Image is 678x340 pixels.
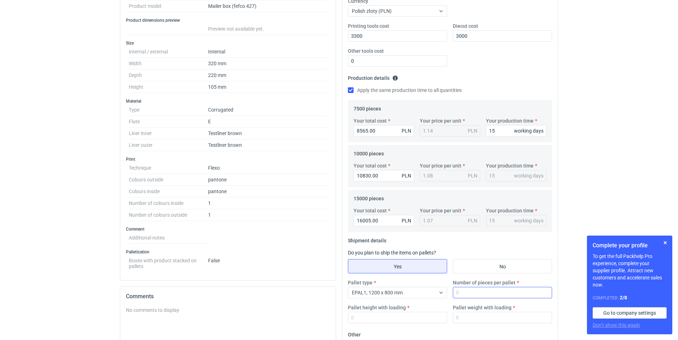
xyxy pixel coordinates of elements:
[354,148,384,156] legend: 10000 pieces
[208,58,327,69] dd: 320 mm
[348,235,386,243] legend: Shipment details
[348,22,389,30] label: Printing tools cost
[453,287,552,298] input: 0
[453,279,515,286] label: Number of pieces per pallet
[354,103,381,112] legend: 7500 pieces
[129,128,208,139] dt: Liner inner
[468,217,477,224] div: PLN
[129,116,208,128] dt: Flute
[129,58,208,69] dt: Width
[352,8,392,14] span: Polish złoty (PLN)
[593,321,640,329] button: Don’t show this again
[208,116,327,128] dd: E
[348,30,447,42] input: 0
[129,139,208,151] dt: Liner outer
[514,217,544,224] div: working days
[348,312,447,323] input: 0
[208,26,264,32] span: Preview not available yet.
[126,249,330,255] h3: Palletization
[129,255,208,269] dt: Boxes with product stacked on pallets
[208,139,327,151] dd: Testliner brown
[129,104,208,116] dt: Type
[402,217,411,224] div: PLN
[208,0,327,12] dd: Mailer box (fefco 427)
[129,209,208,221] dt: Number of colours outside
[129,46,208,58] dt: Internal / external
[348,250,436,256] label: Do you plan to ship the items on pallets?
[129,197,208,209] dt: Number of colours inside
[129,186,208,197] dt: Colours inside
[348,259,447,273] label: Yes
[208,104,327,116] dd: Corrugated
[348,279,372,286] label: Pallet type
[208,255,327,269] dd: False
[348,87,462,94] label: Apply the same production time to all quantities
[486,162,534,169] label: Your production time
[348,329,361,338] legend: Other
[354,125,414,136] input: 0
[453,30,552,42] input: 0
[593,253,667,288] p: To get the full Packhelp Pro experience, complete your supplier profile. Attract new customers an...
[129,174,208,186] dt: Colours outside
[453,304,512,311] label: Pallet weight with loading
[208,46,327,58] dd: Internal
[402,127,411,134] div: PLN
[354,117,387,124] label: Your total cost
[514,127,544,134] div: working days
[129,232,208,244] dt: Additional notes
[126,226,330,232] h3: Comment
[486,125,546,136] input: 0
[208,162,327,174] dd: Flexo
[593,294,667,302] div: Completed:
[348,72,398,81] legend: Production details
[514,172,544,179] div: working days
[453,22,478,30] label: Diecut cost
[208,186,327,197] dd: pantone
[208,69,327,81] dd: 220 mm
[354,162,387,169] label: Your total cost
[453,259,552,273] label: No
[354,193,384,201] legend: 15000 pieces
[126,17,330,23] h3: Product dimensions preview
[126,306,330,314] div: No comments to display
[126,98,330,104] h3: Material
[354,207,387,214] label: Your total cost
[453,312,552,323] input: 0
[402,172,411,179] div: PLN
[348,47,384,55] label: Other tools cost
[352,290,403,295] span: EPAL1, 1200 x 800 mm
[348,304,406,311] label: Pallet height with loading
[468,127,477,134] div: PLN
[486,207,534,214] label: Your production time
[126,40,330,46] h3: Size
[208,197,327,209] dd: 1
[208,174,327,186] dd: pantone
[420,162,461,169] label: Your price per unit
[208,209,327,221] dd: 1
[129,0,208,12] dt: Product model
[620,295,627,300] strong: 2 / 8
[129,162,208,174] dt: Technique
[126,292,330,301] h2: Comments
[661,238,669,247] button: Skip for now
[420,207,461,214] label: Your price per unit
[129,69,208,81] dt: Depth
[129,81,208,93] dt: Height
[208,81,327,93] dd: 105 mm
[126,156,330,162] h3: Print
[486,117,534,124] label: Your production time
[208,128,327,139] dd: Testliner brown
[593,241,667,250] h1: Complete your profile
[468,172,477,179] div: PLN
[593,307,667,319] a: Go to company settings
[420,117,461,124] label: Your price per unit
[348,55,447,67] input: 0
